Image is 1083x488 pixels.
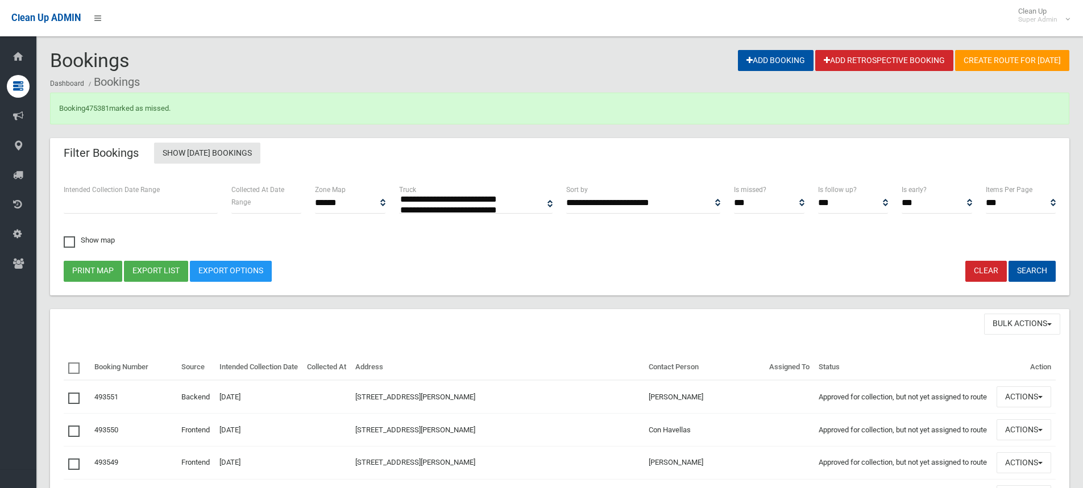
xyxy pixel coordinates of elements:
[85,104,109,112] a: 475381
[644,414,764,447] td: Con Havellas
[355,393,475,401] a: [STREET_ADDRESS][PERSON_NAME]
[355,426,475,434] a: [STREET_ADDRESS][PERSON_NAME]
[177,354,214,381] th: Source
[992,354,1056,381] th: Action
[215,354,302,381] th: Intended Collection Date
[814,447,992,479] td: Approved for collection, but not yet assigned to route
[814,380,992,413] td: Approved for collection, but not yet assigned to route
[90,354,177,381] th: Booking Number
[94,393,118,401] a: 493551
[190,261,272,282] a: Export Options
[814,414,992,447] td: Approved for collection, but not yet assigned to route
[50,80,84,87] a: Dashboard
[997,419,1051,440] button: Actions
[50,142,152,164] header: Filter Bookings
[64,261,122,282] button: Print map
[765,354,814,381] th: Assigned To
[11,12,81,23] span: Clean Up ADMIN
[1009,261,1056,282] button: Search
[644,380,764,413] td: [PERSON_NAME]
[814,354,992,381] th: Status
[177,380,214,413] td: Backend
[644,354,764,381] th: Contact Person
[815,50,953,71] a: Add Retrospective Booking
[1013,7,1069,24] span: Clean Up
[355,458,475,466] a: [STREET_ADDRESS][PERSON_NAME]
[215,414,302,447] td: [DATE]
[955,50,1069,71] a: Create route for [DATE]
[94,426,118,434] a: 493550
[399,183,416,196] label: Truck
[1018,15,1057,24] small: Super Admin
[997,452,1051,473] button: Actions
[86,72,140,93] li: Bookings
[984,314,1060,335] button: Bulk Actions
[997,386,1051,407] button: Actions
[738,50,814,71] a: Add Booking
[351,354,644,381] th: Address
[124,261,188,282] button: Export list
[215,447,302,479] td: [DATE]
[302,354,351,381] th: Collected At
[154,143,260,164] a: Show [DATE] Bookings
[177,414,214,447] td: Frontend
[644,447,764,479] td: [PERSON_NAME]
[64,236,115,244] span: Show map
[177,447,214,479] td: Frontend
[50,93,1069,124] div: Booking marked as missed.
[94,458,118,466] a: 493549
[965,261,1007,282] a: Clear
[50,49,130,72] span: Bookings
[215,380,302,413] td: [DATE]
